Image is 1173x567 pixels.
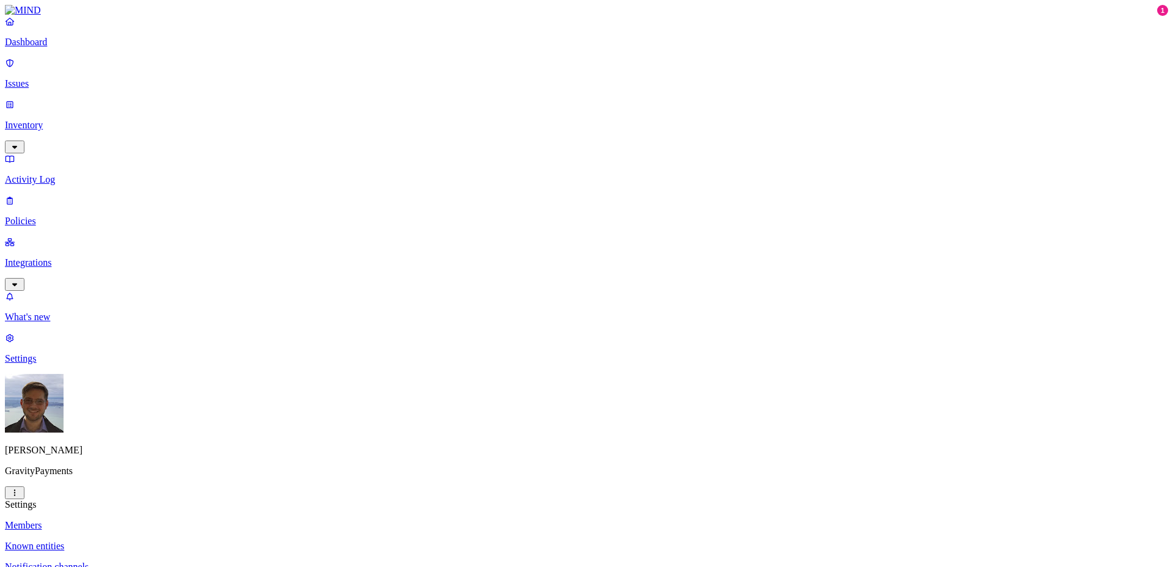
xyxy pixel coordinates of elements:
a: Policies [5,195,1168,227]
p: Activity Log [5,174,1168,185]
a: Inventory [5,99,1168,152]
p: Integrations [5,257,1168,268]
a: Settings [5,332,1168,364]
a: Members [5,520,1168,531]
p: What's new [5,312,1168,323]
a: MIND [5,5,1168,16]
p: Policies [5,216,1168,227]
a: Activity Log [5,153,1168,185]
div: Settings [5,499,1168,510]
p: Dashboard [5,37,1168,48]
p: GravityPayments [5,466,1168,477]
p: Inventory [5,120,1168,131]
a: What's new [5,291,1168,323]
p: [PERSON_NAME] [5,445,1168,456]
div: 1 [1157,5,1168,16]
a: Dashboard [5,16,1168,48]
a: Known entities [5,541,1168,552]
p: Settings [5,353,1168,364]
a: Integrations [5,236,1168,289]
p: Issues [5,78,1168,89]
img: Mac Kostrzewski [5,374,64,433]
img: MIND [5,5,41,16]
a: Issues [5,57,1168,89]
